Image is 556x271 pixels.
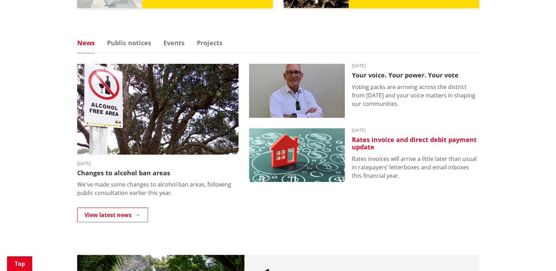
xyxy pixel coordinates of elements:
img: Craig Hobbs [249,64,345,118]
iframe: Messenger Launcher [524,242,549,267]
a: View latest news [77,208,148,222]
a: [DATE] Rates invoice and direct debit payment update Rates invoices will arrive a little later th... [249,128,479,182]
h3: Rates invoice and direct debit payment update [352,136,479,151]
a: Top [7,256,32,271]
a: [DATE] Your voice. Your power. Your vote Voting packs are arriving across the district from [DATE... [249,64,479,118]
a: News [77,40,95,46]
p: We've made some changes to alcohol ban areas, following public consultation earlier this year. [77,180,239,197]
p: Rates invoices will arrive a little later than usual in ratepayers’ letterboxes and email inboxes... [352,155,479,180]
time: [DATE] [352,64,479,68]
h3: Changes to alcohol ban areas [77,169,239,177]
p: Voting packs are arriving across the district from [DATE] and your voice matters in shaping our c... [352,83,479,108]
a: Public notices [107,40,151,46]
a: Projects [197,40,222,46]
time: [DATE] [77,162,239,166]
img: rates image [249,128,345,182]
a: [DATE] Changes to alcohol ban areas We've made some changes to alcohol ban areas, following publi... [77,64,239,197]
h3: Your voice. Your power. Your vote [352,72,479,79]
a: Events [163,40,185,46]
time: [DATE] [352,128,479,133]
img: Alcohol Control Bylaw adopted - August 2025 (2) [77,64,239,155]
